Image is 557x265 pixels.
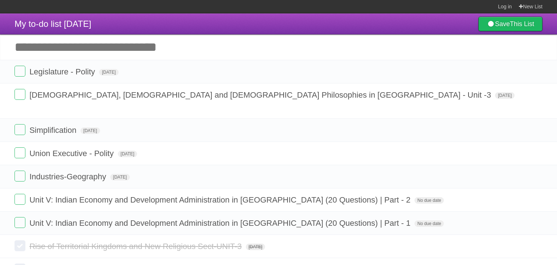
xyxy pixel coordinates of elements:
label: Done [15,147,25,158]
span: My to-do list [DATE] [15,19,91,29]
span: Unit V: Indian Economy and Development Administration in [GEOGRAPHIC_DATA] (20 Questions) | Part - 1 [29,219,412,228]
b: This List [510,20,534,28]
label: Done [15,124,25,135]
span: No due date [414,220,444,227]
label: Done [15,66,25,77]
span: Industries-Geography [29,172,108,181]
span: [DATE] [99,69,119,76]
span: Rise of Territorial Kingdoms and New Religious Sect-UNIT-3 [29,242,243,251]
a: SaveThis List [478,17,542,31]
span: [DEMOGRAPHIC_DATA], [DEMOGRAPHIC_DATA] and [DEMOGRAPHIC_DATA] Philosophies in [GEOGRAPHIC_DATA] -... [29,90,493,99]
span: [DATE] [495,92,515,99]
label: Done [15,217,25,228]
span: [DATE] [110,174,130,180]
label: Done [15,171,25,182]
span: Simplification [29,126,78,135]
span: Legislature - Polity [29,67,97,76]
span: [DATE] [118,151,137,157]
span: [DATE] [81,127,100,134]
span: Unit V: Indian Economy and Development Administration in [GEOGRAPHIC_DATA] (20 Questions) | Part - 2 [29,195,412,204]
label: Done [15,240,25,251]
label: Done [15,194,25,205]
span: No due date [414,197,444,204]
span: [DATE] [246,244,265,250]
span: Union Executive - Polity [29,149,115,158]
label: Done [15,89,25,100]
